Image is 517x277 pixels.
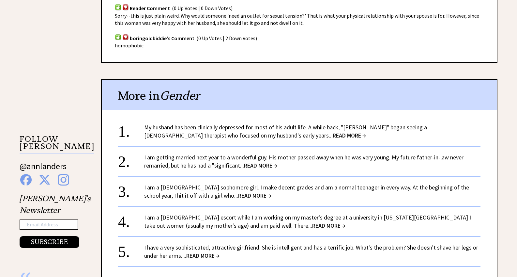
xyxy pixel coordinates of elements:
[130,5,170,12] span: Reader Comment
[115,12,479,26] span: Sorry--this is just plain weird. Why would someone 'need an outlet for sexual tension?' That is w...
[115,4,121,10] img: votup.png
[244,162,277,169] span: READ MORE →
[58,174,69,186] img: instagram%20blue.png
[20,136,94,154] p: FOLLOW [PERSON_NAME]
[196,35,257,41] span: (0 Up Votes | 2 Down Votes)
[122,4,129,10] img: votdown.png
[312,222,345,229] span: READ MORE →
[20,220,78,230] input: Email Address
[144,184,469,199] a: I am a [DEMOGRAPHIC_DATA] sophomore girl. I make decent grades and am a normal teenager in every ...
[118,243,144,255] div: 5.
[118,183,144,195] div: 3.
[144,154,464,169] a: I am getting married next year to a wonderful guy. His mother passed away when he was very young....
[118,213,144,225] div: 4.
[122,34,129,40] img: votdown.png
[144,214,471,229] a: I am a [DEMOGRAPHIC_DATA] escort while I am working on my master's degree at a university in [US_...
[102,80,497,110] div: More in
[130,35,194,41] span: boringoldbiddie's Comment
[20,161,67,178] a: @annlanders
[118,153,144,165] div: 2.
[20,193,91,248] div: [PERSON_NAME]'s Newsletter
[39,174,51,186] img: x%20blue.png
[333,132,366,139] span: READ MORE →
[144,123,427,139] a: My husband has been clinically depressed for most of his adult life. A while back, "[PERSON_NAME]...
[115,42,144,49] span: homophobic
[115,34,121,40] img: votup.png
[20,174,32,186] img: facebook%20blue.png
[238,192,271,199] span: READ MORE →
[20,236,79,248] button: SUBSCRIBE
[186,252,220,259] span: READ MORE →
[172,5,233,12] span: (0 Up Votes | 0 Down Votes)
[144,244,478,259] a: I have a very sophisticated, attractive girlfriend. She is intelligent and has a terrific job. Wh...
[118,123,144,135] div: 1.
[160,88,200,103] span: Gender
